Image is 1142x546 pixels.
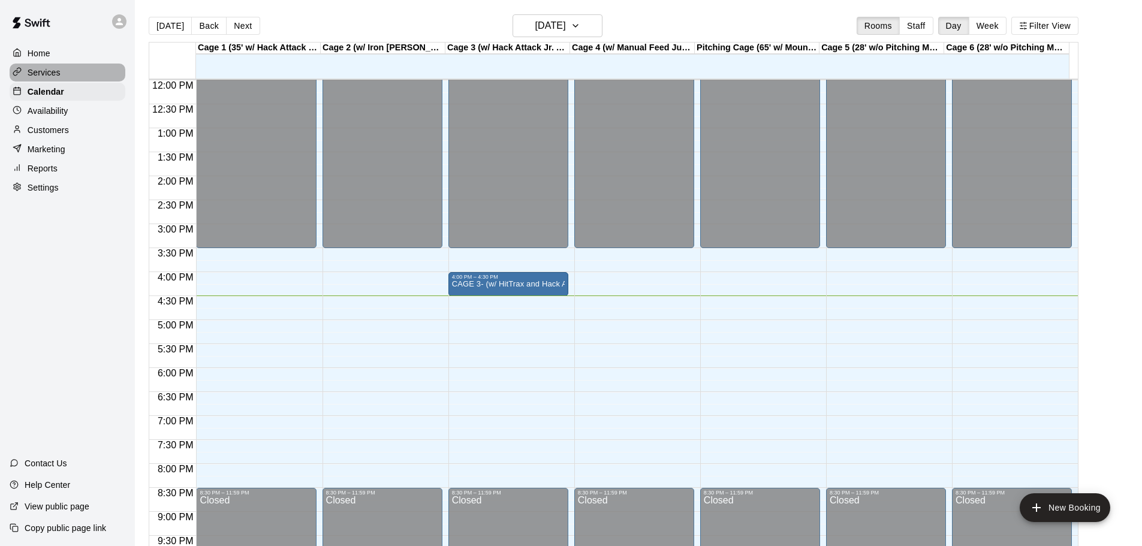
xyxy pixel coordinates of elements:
[10,64,125,82] a: Services
[25,479,70,491] p: Help Center
[149,104,196,114] span: 12:30 PM
[10,121,125,139] a: Customers
[155,368,197,378] span: 6:00 PM
[155,296,197,306] span: 4:30 PM
[28,47,50,59] p: Home
[155,128,197,138] span: 1:00 PM
[155,272,197,282] span: 4:00 PM
[1011,17,1078,35] button: Filter View
[938,17,969,35] button: Day
[819,43,944,54] div: Cage 5 (28' w/o Pitching Machine)
[10,179,125,197] a: Settings
[155,536,197,546] span: 9:30 PM
[155,512,197,522] span: 9:00 PM
[535,17,566,34] h6: [DATE]
[28,143,65,155] p: Marketing
[149,17,192,35] button: [DATE]
[155,248,197,258] span: 3:30 PM
[10,140,125,158] a: Marketing
[191,17,227,35] button: Back
[25,500,89,512] p: View public page
[28,67,61,79] p: Services
[25,457,67,469] p: Contact Us
[149,80,196,91] span: 12:00 PM
[944,43,1069,54] div: Cage 6 (28' w/o Pitching Machine)
[155,224,197,234] span: 3:00 PM
[28,182,59,194] p: Settings
[155,320,197,330] span: 5:00 PM
[1020,493,1110,522] button: add
[326,490,439,496] div: 8:30 PM – 11:59 PM
[857,17,900,35] button: Rooms
[28,124,69,136] p: Customers
[196,43,321,54] div: Cage 1 (35' w/ Hack Attack Manual Feed)
[28,86,64,98] p: Calendar
[695,43,819,54] div: Pitching Cage (65' w/ Mound or Pitching Mat)
[155,416,197,426] span: 7:00 PM
[28,162,58,174] p: Reports
[155,488,197,498] span: 8:30 PM
[830,490,942,496] div: 8:30 PM – 11:59 PM
[969,17,1007,35] button: Week
[200,490,312,496] div: 8:30 PM – 11:59 PM
[155,200,197,210] span: 2:30 PM
[155,464,197,474] span: 8:00 PM
[578,490,691,496] div: 8:30 PM – 11:59 PM
[452,274,565,280] div: 4:00 PM – 4:30 PM
[10,159,125,177] a: Reports
[956,490,1068,496] div: 8:30 PM – 11:59 PM
[452,490,565,496] div: 8:30 PM – 11:59 PM
[155,344,197,354] span: 5:30 PM
[445,43,570,54] div: Cage 3 (w/ Hack Attack Jr. Auto Feeder and HitTrax)
[155,392,197,402] span: 6:30 PM
[704,490,816,496] div: 8:30 PM – 11:59 PM
[448,272,568,296] div: 4:00 PM – 4:30 PM: CAGE 3- (w/ HitTrax and Hack Attack pitching Machine)- BASEBALL
[513,14,602,37] button: [DATE]
[155,152,197,162] span: 1:30 PM
[155,440,197,450] span: 7:30 PM
[899,17,933,35] button: Staff
[10,102,125,120] a: Availability
[226,17,260,35] button: Next
[570,43,695,54] div: Cage 4 (w/ Manual Feed Jugs Machine - Softball)
[321,43,445,54] div: Cage 2 (w/ Iron [PERSON_NAME] Auto Feeder - Fastpitch Softball)
[10,83,125,101] a: Calendar
[25,522,106,534] p: Copy public page link
[155,176,197,186] span: 2:00 PM
[10,44,125,62] a: Home
[28,105,68,117] p: Availability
